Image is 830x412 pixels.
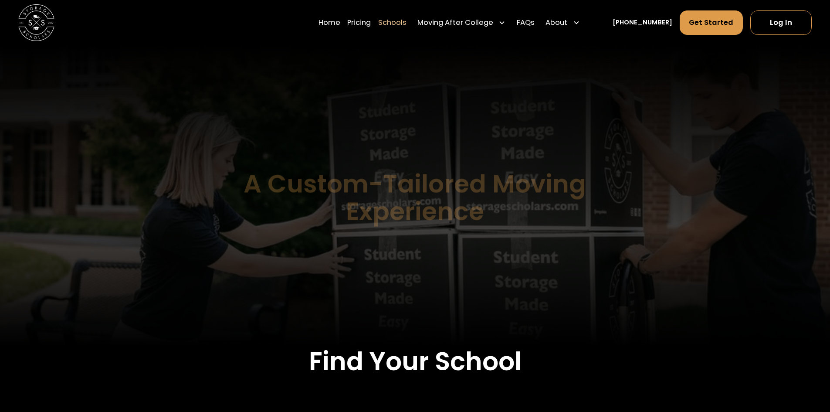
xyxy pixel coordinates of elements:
div: Moving After College [414,10,510,35]
a: Home [318,10,340,35]
a: Log In [750,10,812,35]
a: Pricing [347,10,371,35]
img: Storage Scholars main logo [18,4,54,41]
a: FAQs [517,10,535,35]
a: Get Started [680,10,743,35]
div: About [542,10,584,35]
a: Schools [378,10,407,35]
a: [PHONE_NUMBER] [613,18,672,27]
div: About [545,17,567,28]
h2: Find Your School [88,346,741,377]
h1: A Custom-Tailored Moving Experience [197,170,633,225]
div: Moving After College [417,17,493,28]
